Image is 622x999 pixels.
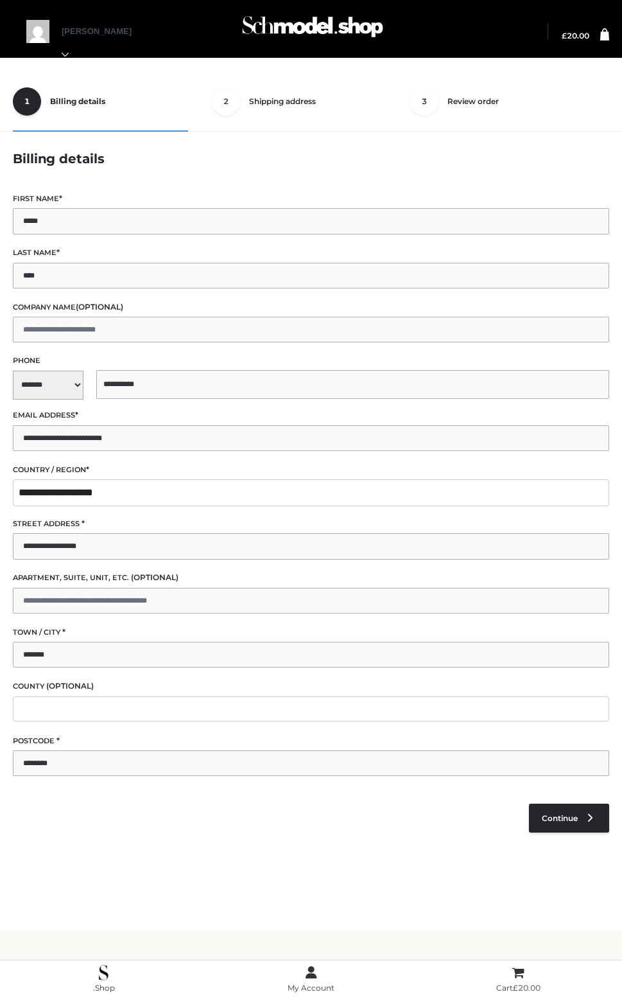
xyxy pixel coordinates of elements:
[13,463,609,476] label: Country / Region
[13,734,609,747] label: Postcode
[236,11,386,53] a: Schmodel Admin 964
[93,983,115,993] span: .Shop
[13,409,609,421] label: Email address
[13,151,609,166] h3: Billing details
[13,680,609,693] label: County
[513,983,518,993] span: £
[13,626,609,639] label: Town / City
[529,804,609,833] a: Continue
[562,31,589,40] bdi: 20.00
[13,301,609,314] label: Company name
[239,7,386,53] img: Schmodel Admin 964
[542,813,578,823] span: Continue
[13,355,609,367] label: Phone
[415,964,622,995] a: Cart£20.00
[76,302,123,312] span: (optional)
[207,964,415,995] a: My Account
[13,571,609,584] label: Apartment, suite, unit, etc.
[13,517,609,530] label: Street address
[13,192,609,205] label: First name
[46,681,94,691] span: (optional)
[99,965,108,980] img: .Shop
[288,983,334,993] span: My Account
[496,983,540,993] span: Cart
[562,32,589,40] a: £20.00
[131,572,178,582] span: (optional)
[62,26,145,59] a: [PERSON_NAME]
[513,983,540,993] bdi: 20.00
[13,246,609,259] label: Last name
[562,31,567,40] span: £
